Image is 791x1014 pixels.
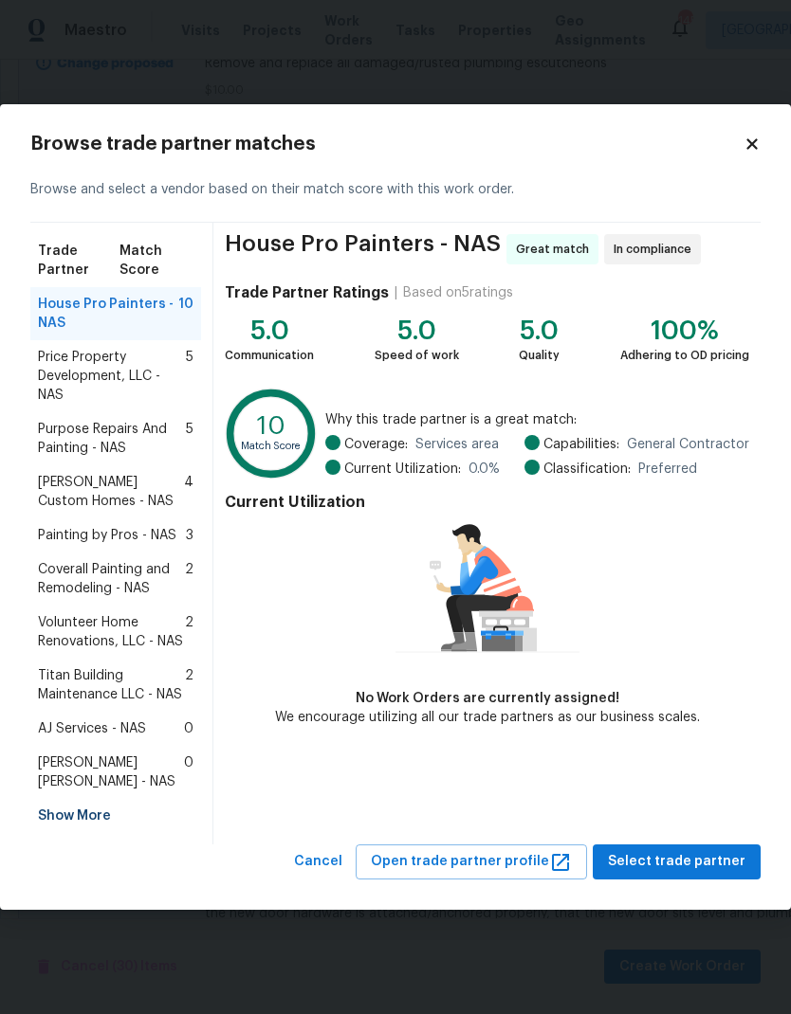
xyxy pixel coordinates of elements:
[344,460,461,479] span: Current Utilization:
[185,666,193,704] span: 2
[375,321,459,340] div: 5.0
[38,753,184,791] span: [PERSON_NAME] [PERSON_NAME] - NAS
[30,157,761,223] div: Browse and select a vendor based on their match score with this work order.
[375,346,459,365] div: Speed of work
[178,295,193,333] span: 10
[275,708,700,727] div: We encourage utilizing all our trade partners as our business scales.
[184,719,193,738] span: 0
[30,799,201,833] div: Show More
[186,526,193,545] span: 3
[469,460,500,479] span: 0.0 %
[38,420,186,458] span: Purpose Repairs And Painting - NAS
[638,460,697,479] span: Preferred
[225,283,389,302] h4: Trade Partner Ratings
[257,413,285,439] text: 10
[519,321,560,340] div: 5.0
[241,441,302,451] text: Match Score
[225,346,314,365] div: Communication
[38,666,185,704] span: Titan Building Maintenance LLC - NAS
[225,493,749,512] h4: Current Utilization
[38,560,185,598] span: Coverall Painting and Remodeling - NAS
[620,321,749,340] div: 100%
[185,613,193,651] span: 2
[38,295,178,333] span: House Pro Painters - NAS
[30,135,744,154] h2: Browse trade partner matches
[225,321,314,340] div: 5.0
[38,719,146,738] span: AJ Services - NAS
[186,420,193,458] span: 5
[225,234,501,264] span: House Pro Painters - NAS
[184,473,193,511] span: 4
[627,435,749,454] span: General Contractor
[389,283,403,302] div: |
[344,435,408,454] span: Coverage:
[294,850,342,874] span: Cancel
[620,346,749,365] div: Adhering to OD pricing
[38,348,186,405] span: Price Property Development, LLC - NAS
[185,560,193,598] span: 2
[403,283,513,302] div: Based on 5 ratings
[519,346,560,365] div: Quality
[371,850,572,874] span: Open trade partner profile
[608,850,745,874] span: Select trade partner
[614,240,699,259] span: In compliance
[38,526,176,545] span: Painting by Pros - NAS
[38,242,120,280] span: Trade Partner
[186,348,193,405] span: 5
[325,410,749,429] span: Why this trade partner is a great match:
[593,844,761,879] button: Select trade partner
[38,473,184,511] span: [PERSON_NAME] Custom Homes - NAS
[286,844,350,879] button: Cancel
[543,435,619,454] span: Capabilities:
[275,689,700,708] div: No Work Orders are currently assigned!
[120,242,193,280] span: Match Score
[38,613,185,651] span: Volunteer Home Renovations, LLC - NAS
[415,435,499,454] span: Services area
[516,240,597,259] span: Great match
[184,753,193,791] span: 0
[543,460,631,479] span: Classification:
[356,844,587,879] button: Open trade partner profile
